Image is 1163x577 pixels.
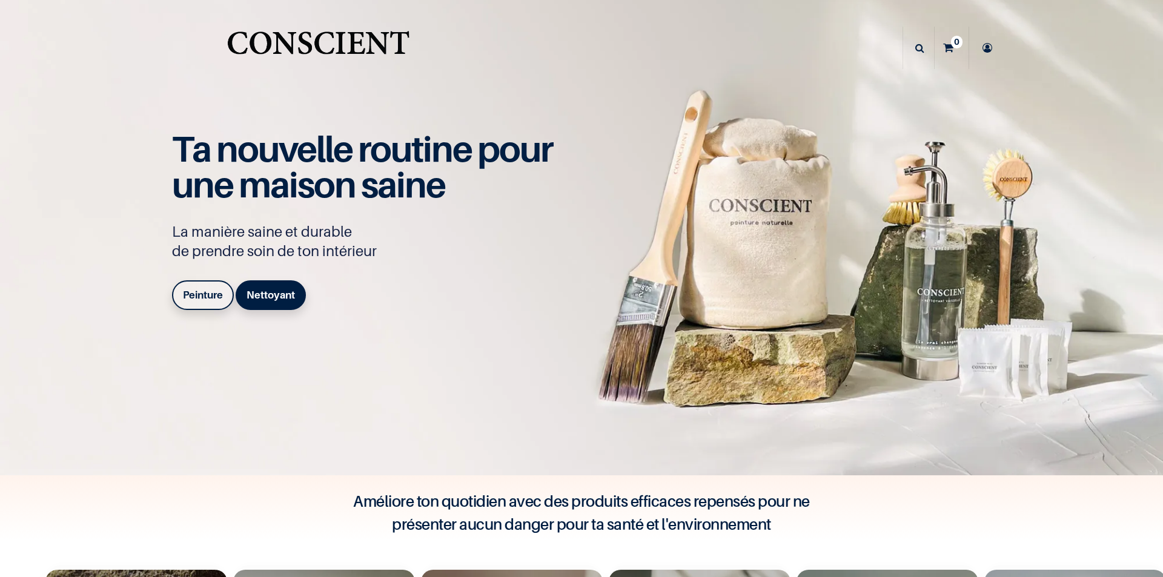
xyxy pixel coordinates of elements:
[172,222,566,261] p: La manière saine et durable de prendre soin de ton intérieur
[247,289,295,301] b: Nettoyant
[951,36,963,48] sup: 0
[935,27,969,69] a: 0
[225,24,412,72] img: Conscient
[225,24,412,72] a: Logo of Conscient
[172,280,234,309] a: Peinture
[183,289,223,301] b: Peinture
[236,280,306,309] a: Nettoyant
[172,127,552,206] span: Ta nouvelle routine pour une maison saine
[339,490,824,536] h4: Améliore ton quotidien avec des produits efficaces repensés pour ne présenter aucun danger pour t...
